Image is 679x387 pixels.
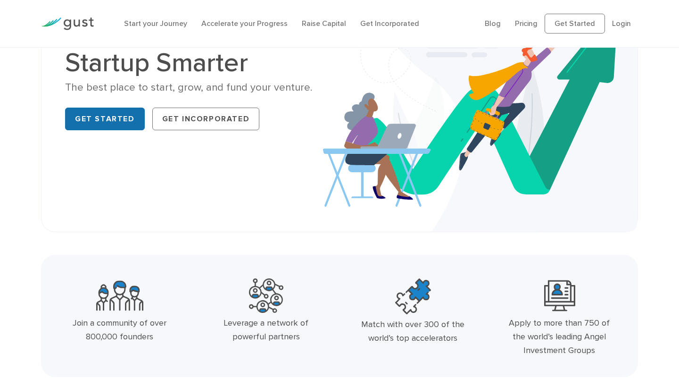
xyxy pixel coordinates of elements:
[66,317,173,344] div: Join a community of over 800,000 founders
[360,19,419,28] a: Get Incorporated
[249,278,283,313] img: Powerful Partners
[65,81,332,94] div: The best place to start, grow, and fund your venture.
[201,19,288,28] a: Accelerate your Progress
[485,19,501,28] a: Blog
[395,278,431,314] img: Top Accelerators
[124,19,187,28] a: Start your Journey
[545,14,605,34] a: Get Started
[360,318,466,345] div: Match with over 300 of the world’s top accelerators
[152,108,260,130] a: Get Incorporated
[515,19,538,28] a: Pricing
[41,17,94,30] img: Gust Logo
[612,19,631,28] a: Login
[96,278,143,313] img: Community Founders
[213,317,319,344] div: Leverage a network of powerful partners
[65,50,332,76] h1: Startup Smarter
[544,278,575,313] img: Leading Angel Investment
[65,108,145,130] a: Get Started
[302,19,346,28] a: Raise Capital
[506,317,613,357] div: Apply to more than 750 of the world’s leading Angel Investment Groups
